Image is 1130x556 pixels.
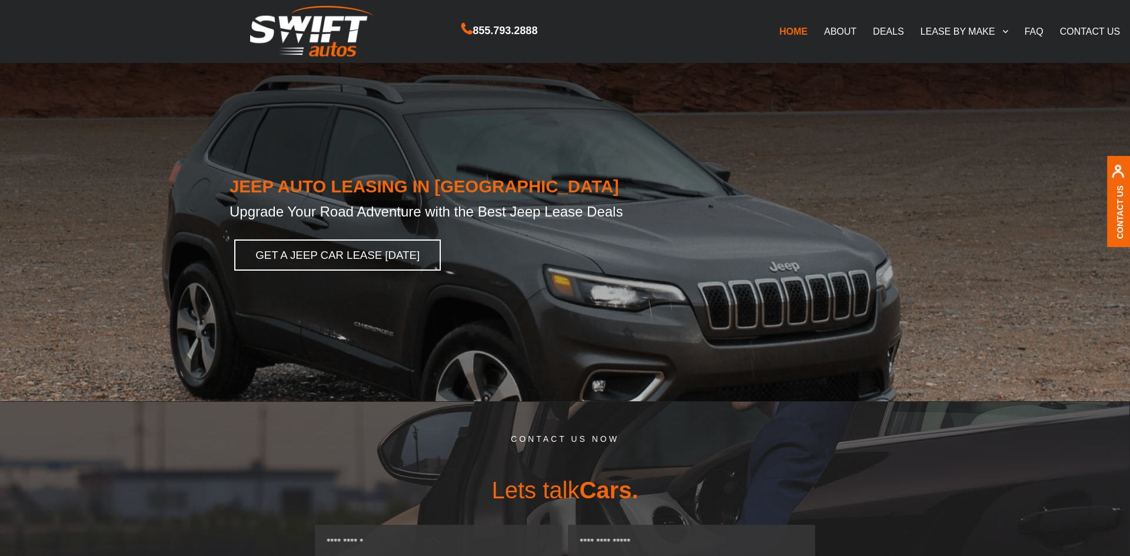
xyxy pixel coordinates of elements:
[1115,185,1125,238] a: Contact Us
[1016,19,1052,44] a: FAQ
[473,22,537,39] span: 855.793.2888
[865,19,912,44] a: DEALS
[230,177,900,196] h1: JEEP AUTO LEASING IN [GEOGRAPHIC_DATA]
[771,19,816,44] a: HOME
[250,6,374,57] img: Swift Autos
[579,477,638,503] span: Cars.
[912,19,1016,44] a: LEASE BY MAKE
[11,435,1119,455] h5: CONTACT US NOW
[234,239,441,271] a: GET A JEEP CAR LEASE [DATE]
[1111,164,1125,185] img: contact us, iconuser
[816,19,865,44] a: ABOUT
[11,455,1119,525] h3: Lets talk
[1052,19,1129,44] a: CONTACT US
[230,196,900,221] h2: Upgrade Your Road Adventure with the Best Jeep Lease Deals
[461,26,537,36] a: 855.793.2888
